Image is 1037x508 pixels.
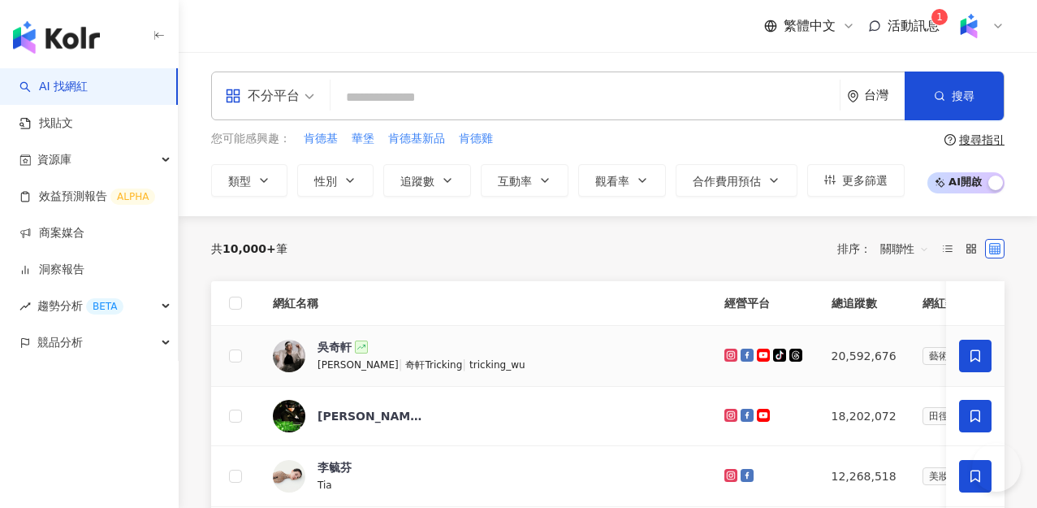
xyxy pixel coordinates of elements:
[211,164,287,197] button: 類型
[693,175,761,188] span: 合作費用預估
[880,236,929,262] span: 關聯性
[19,189,155,205] a: 效益預測報告ALPHA
[37,288,123,324] span: 趨勢分析
[225,83,300,109] div: 不分平台
[931,9,948,25] sup: 1
[922,467,974,485] span: 美妝時尚
[458,130,494,148] button: 肯德雞
[19,115,73,132] a: 找貼文
[459,131,493,147] span: 肯德雞
[784,17,836,35] span: 繁體中文
[352,131,374,147] span: 華堡
[922,407,994,425] span: 田徑、馬拉松
[819,446,910,507] td: 12,268,518
[399,358,406,371] span: |
[297,164,374,197] button: 性別
[383,164,471,197] button: 追蹤數
[807,164,905,197] button: 更多篩選
[676,164,797,197] button: 合作費用預估
[304,131,338,147] span: 肯德基
[37,324,83,361] span: 競品分析
[318,480,332,491] span: Tia
[953,11,984,41] img: Kolr%20app%20icon%20%281%29.png
[388,131,445,147] span: 肯德基新品
[972,443,1021,492] iframe: Help Scout Beacon - Open
[314,175,337,188] span: 性別
[86,298,123,315] div: BETA
[318,459,352,475] div: 李毓芬
[19,262,84,278] a: 洞察報告
[905,72,1004,120] button: 搜尋
[819,387,910,446] td: 18,202,072
[273,400,698,432] a: KOL Avatar[PERSON_NAME] [PERSON_NAME]
[318,359,399,371] span: [PERSON_NAME]
[400,175,434,188] span: 追蹤數
[211,242,287,255] div: 共 筆
[944,134,956,145] span: question-circle
[273,460,305,493] img: KOL Avatar
[498,175,532,188] span: 互動率
[273,339,698,373] a: KOL Avatar吳奇軒[PERSON_NAME]|奇軒Tricking|tricking_wu
[469,359,525,371] span: tricking_wu
[462,358,469,371] span: |
[225,88,241,104] span: appstore
[273,400,305,432] img: KOL Avatar
[481,164,568,197] button: 互動率
[303,130,339,148] button: 肯德基
[847,90,859,102] span: environment
[864,89,905,102] div: 台灣
[273,340,305,372] img: KOL Avatar
[936,11,943,23] span: 1
[959,133,1005,146] div: 搜尋指引
[318,339,352,355] div: 吳奇軒
[922,347,984,365] span: 藝術與娛樂
[37,141,71,178] span: 資源庫
[19,301,31,312] span: rise
[952,89,974,102] span: 搜尋
[228,175,251,188] span: 類型
[819,326,910,387] td: 20,592,676
[837,236,938,262] div: 排序：
[223,242,276,255] span: 10,000+
[405,359,462,371] span: 奇軒Tricking
[351,130,375,148] button: 華堡
[387,130,446,148] button: 肯德基新品
[19,79,88,95] a: searchAI 找網紅
[211,131,291,147] span: 您可能感興趣：
[13,21,100,54] img: logo
[842,174,888,187] span: 更多篩選
[273,459,698,493] a: KOL Avatar李毓芬Tia
[711,281,819,326] th: 經營平台
[888,18,940,33] span: 活動訊息
[578,164,666,197] button: 觀看率
[260,281,711,326] th: 網紅名稱
[595,175,629,188] span: 觀看率
[19,225,84,241] a: 商案媒合
[819,281,910,326] th: 總追蹤數
[318,408,423,424] div: [PERSON_NAME] [PERSON_NAME]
